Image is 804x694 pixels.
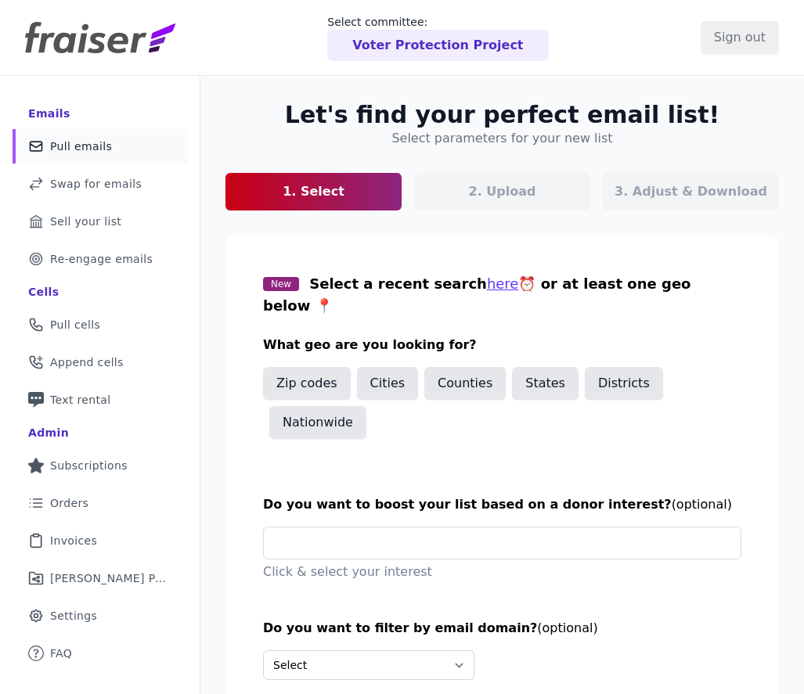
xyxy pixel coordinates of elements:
[13,242,187,276] a: Re-engage emails
[263,275,690,314] span: Select a recent search ⏰ or at least one geo below 📍
[537,620,597,635] span: (optional)
[50,138,112,154] span: Pull emails
[50,251,153,267] span: Re-engage emails
[13,129,187,164] a: Pull emails
[225,173,402,210] a: 1. Select
[263,277,299,291] span: New
[469,182,536,201] p: 2. Upload
[585,367,663,400] button: Districts
[50,645,72,661] span: FAQ
[357,367,419,400] button: Cities
[13,448,187,483] a: Subscriptions
[13,307,187,342] a: Pull cells
[263,367,351,400] button: Zip codes
[13,383,187,417] a: Text rental
[50,392,111,408] span: Text rental
[13,599,187,633] a: Settings
[672,497,732,512] span: (optional)
[50,570,168,586] span: [PERSON_NAME] Performance
[50,317,100,333] span: Pull cells
[28,284,59,300] div: Cells
[13,167,187,201] a: Swap for emails
[263,497,672,512] span: Do you want to boost your list based on a donor interest?
[327,14,548,61] a: Select committee: Voter Protection Project
[13,523,187,558] a: Invoices
[28,106,70,121] div: Emails
[391,129,612,148] h4: Select parameters for your new list
[263,563,741,581] p: Click & select your interest
[512,367,579,400] button: States
[615,182,767,201] p: 3. Adjust & Download
[701,21,779,54] input: Sign out
[50,533,97,548] span: Invoices
[13,204,187,239] a: Sell your list
[283,182,344,201] p: 1. Select
[263,620,537,635] span: Do you want to filter by email domain?
[285,101,719,129] h2: Let's find your perfect email list!
[50,495,88,511] span: Orders
[263,336,741,354] h3: What geo are you looking for?
[13,486,187,520] a: Orders
[28,425,69,440] div: Admin
[352,36,523,55] p: Voter Protection Project
[50,608,97,624] span: Settings
[50,176,142,192] span: Swap for emails
[50,458,128,473] span: Subscriptions
[13,636,187,671] a: FAQ
[50,214,121,229] span: Sell your list
[50,354,124,370] span: Append cells
[269,406,366,439] button: Nationwide
[13,345,187,379] a: Append cells
[424,367,506,400] button: Counties
[487,273,519,295] button: here
[13,561,187,595] a: [PERSON_NAME] Performance
[25,22,175,53] img: Fraiser Logo
[327,14,548,30] p: Select committee:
